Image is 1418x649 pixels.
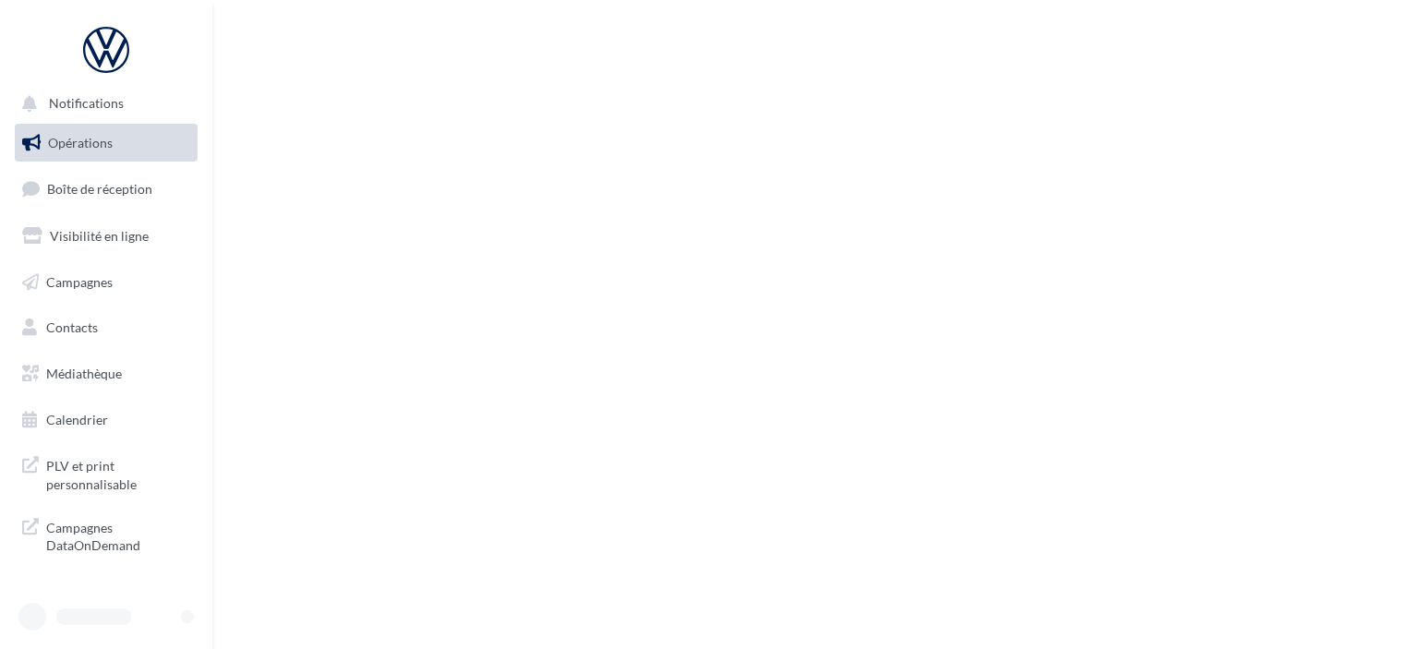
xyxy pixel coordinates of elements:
a: Calendrier [11,401,201,439]
span: Contacts [46,319,98,335]
a: Campagnes [11,263,201,302]
span: PLV et print personnalisable [46,453,190,493]
a: PLV et print personnalisable [11,446,201,500]
a: Boîte de réception [11,169,201,209]
span: Opérations [48,135,113,150]
span: Notifications [49,96,124,112]
a: Médiathèque [11,355,201,393]
a: Campagnes DataOnDemand [11,508,201,562]
span: Médiathèque [46,366,122,381]
span: Calendrier [46,412,108,427]
span: Campagnes [46,273,113,289]
span: Visibilité en ligne [50,228,149,244]
a: Opérations [11,124,201,162]
a: Visibilité en ligne [11,217,201,256]
span: Campagnes DataOnDemand [46,515,190,555]
a: Contacts [11,308,201,347]
span: Boîte de réception [47,181,152,197]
